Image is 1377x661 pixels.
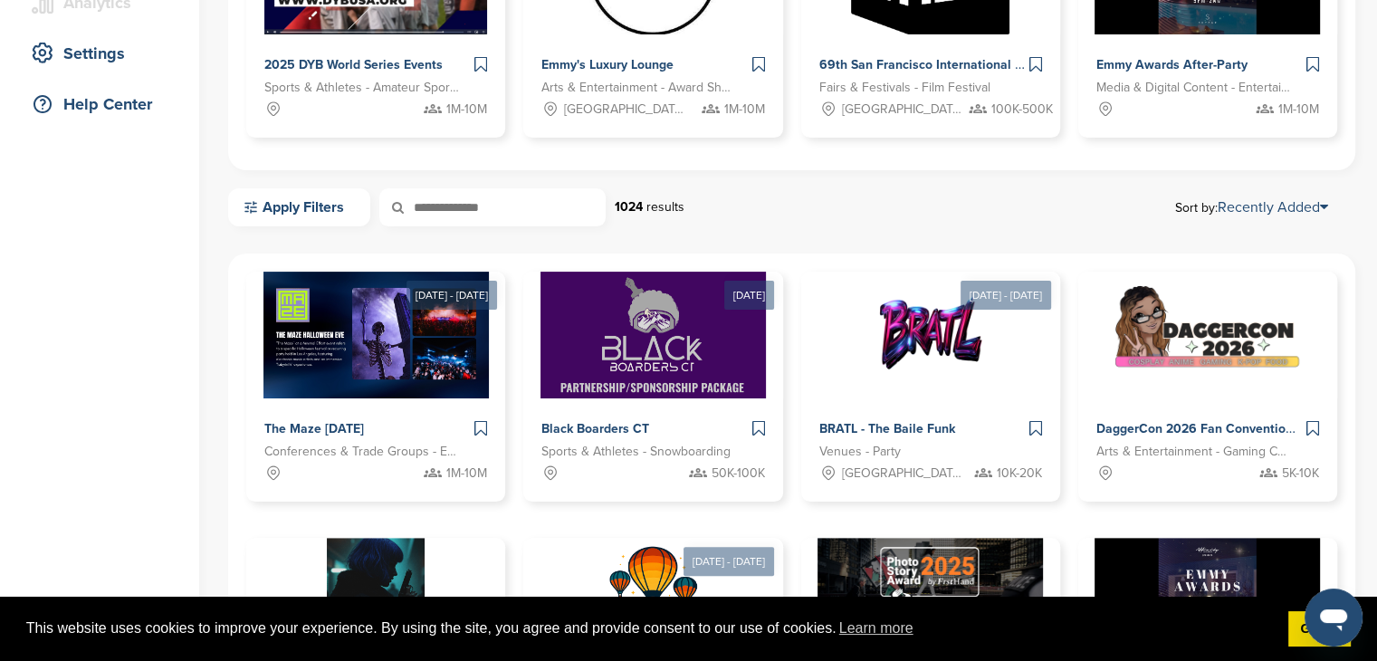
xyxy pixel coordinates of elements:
div: Help Center [27,88,181,120]
a: [DATE] - [DATE] Sponsorpitch & BRATL - The Baile Funk Venues - Party [GEOGRAPHIC_DATA], [GEOGRAPH... [801,243,1060,502]
a: Help Center [18,83,181,125]
a: dismiss cookie message [1288,611,1351,647]
span: 1M-10M [446,100,487,120]
span: Emmy Awards After-Party [1096,57,1248,72]
span: The Maze [DATE] [264,421,364,436]
span: 2025 DYB World Series Events [264,57,443,72]
span: [GEOGRAPHIC_DATA], [GEOGRAPHIC_DATA] [564,100,686,120]
span: 1M-10M [724,100,765,120]
div: [DATE] - [DATE] [684,547,774,576]
span: Conferences & Trade Groups - Entertainment [264,442,460,462]
span: 100K-500K [991,100,1053,120]
img: Sponsorpitch & [1113,272,1303,398]
span: 50K-100K [712,464,765,484]
a: Sponsorpitch & DaggerCon 2026 Fan Convention in [GEOGRAPHIC_DATA], [GEOGRAPHIC_DATA] Arts & Enter... [1078,272,1337,502]
a: Settings [18,33,181,74]
iframe: Button to launch messaging window [1305,589,1363,647]
img: Sponsorpitch & [867,272,994,398]
span: Sports & Athletes - Snowboarding [541,442,731,462]
a: Apply Filters [228,188,370,226]
span: 69th San Francisco International Film Festival [819,57,1090,72]
span: 1M-10M [1278,100,1319,120]
span: 10K-20K [997,464,1042,484]
span: Sports & Athletes - Amateur Sports Leagues [264,78,460,98]
div: [DATE] - [DATE] [406,281,497,310]
span: Sort by: [1175,200,1328,215]
span: BRATL - The Baile Funk [819,421,955,436]
div: [DATE] [724,281,774,310]
span: Black Boarders CT [541,421,649,436]
a: learn more about cookies [837,615,916,642]
span: Arts & Entertainment - Gaming Conventions [1096,442,1292,462]
div: [DATE] - [DATE] [961,281,1051,310]
span: This website uses cookies to improve your experience. By using the site, you agree and provide co... [26,615,1274,642]
span: Arts & Entertainment - Award Show [541,78,737,98]
a: [DATE] Sponsorpitch & Black Boarders CT Sports & Athletes - Snowboarding 50K-100K [523,243,782,502]
a: Recently Added [1218,198,1328,216]
div: Settings [27,37,181,70]
span: Venues - Party [819,442,901,462]
span: 1M-10M [446,464,487,484]
img: Sponsorpitch & [540,272,766,398]
span: 5K-10K [1282,464,1319,484]
span: Emmy's Luxury Lounge [541,57,674,72]
span: Media & Digital Content - Entertainment [1096,78,1292,98]
a: [DATE] - [DATE] Sponsorpitch & The Maze [DATE] Conferences & Trade Groups - Entertainment 1M-10M [246,243,505,502]
span: [GEOGRAPHIC_DATA], [GEOGRAPHIC_DATA] [842,464,964,484]
strong: 1024 [615,199,643,215]
span: Fairs & Festivals - Film Festival [819,78,990,98]
span: results [646,199,684,215]
span: [GEOGRAPHIC_DATA], [GEOGRAPHIC_DATA] [842,100,964,120]
img: Sponsorpitch & [263,272,489,398]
